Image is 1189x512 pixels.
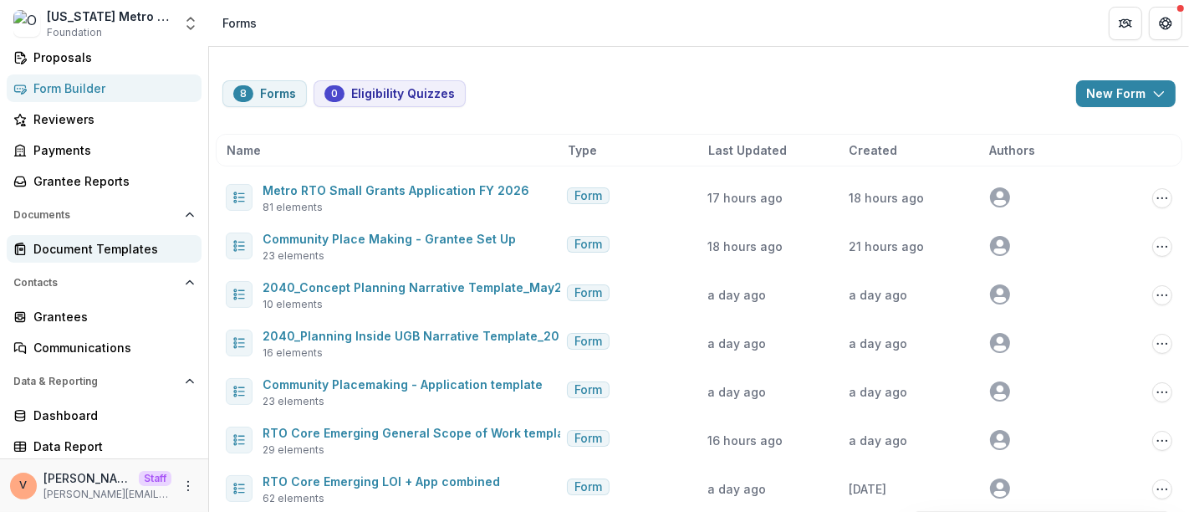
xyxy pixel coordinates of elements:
button: Eligibility Quizzes [314,80,466,107]
svg: avatar [990,284,1010,305]
span: Form [574,286,602,300]
button: New Form [1076,80,1176,107]
button: Partners [1109,7,1142,40]
button: Options [1152,431,1172,451]
span: Form [574,335,602,349]
a: Metro RTO Small Grants Application FY 2026 [263,183,529,197]
a: Data Report [7,433,202,460]
div: Grantee Reports [33,172,188,190]
p: [PERSON_NAME][EMAIL_ADDRESS][DOMAIN_NAME] [43,487,171,502]
div: Form Builder [33,79,188,97]
a: Community Place Making - Grantee Set Up [263,232,516,246]
span: 18 hours ago [708,239,783,253]
a: RTO Core Emerging LOI + App combined [263,474,500,489]
span: 16 elements [263,346,323,361]
div: Payments [33,141,188,159]
svg: avatar [990,381,1010,402]
button: Open Data & Reporting [7,368,202,395]
a: Proposals [7,44,202,71]
a: Form Builder [7,74,202,102]
svg: avatar [990,333,1010,353]
a: Dashboard [7,402,202,429]
span: Form [574,383,602,397]
span: 10 elements [263,297,323,312]
span: Created [849,141,897,159]
span: Name [227,141,261,159]
span: a day ago [708,288,767,302]
button: Open Contacts [7,269,202,296]
span: 81 elements [263,200,323,215]
span: Form [574,432,602,446]
div: Proposals [33,49,188,66]
p: Staff [139,471,171,486]
button: Forms [222,80,307,107]
span: a day ago [849,433,907,448]
p: [PERSON_NAME] [43,469,132,487]
svg: avatar [990,479,1010,499]
a: Payments [7,136,202,164]
span: 0 [331,88,338,100]
span: [DATE] [849,482,886,496]
button: Options [1152,334,1172,354]
a: 2040_Concept Planning Narrative Template_May2024 [263,280,586,294]
button: Options [1152,479,1172,499]
span: Data & Reporting [13,376,178,387]
span: 8 [240,88,247,100]
span: 29 elements [263,443,324,458]
span: a day ago [708,385,767,399]
button: Get Help [1149,7,1182,40]
div: Grantees [33,308,188,325]
a: Grantees [7,303,202,330]
span: Form [574,189,602,203]
a: Community Placemaking - Application template [263,377,543,392]
span: Documents [13,209,178,221]
button: More [178,476,198,496]
a: RTO Core Emerging General Scope of Work template [263,426,576,440]
span: Foundation [47,25,102,40]
div: Document Templates [33,240,188,258]
span: a day ago [849,288,907,302]
nav: breadcrumb [216,11,263,35]
svg: avatar [990,430,1010,450]
img: Oregon Metro Planning Workflow Sandbox [13,10,40,37]
span: 23 elements [263,394,324,409]
div: Communications [33,339,188,356]
span: 62 elements [263,491,324,506]
span: a day ago [708,336,767,351]
a: Grantee Reports [7,167,202,195]
span: a day ago [849,385,907,399]
span: a day ago [708,482,767,496]
a: Reviewers [7,105,202,133]
div: [US_STATE] Metro Planning Workflow Sandbox [47,8,172,25]
span: 18 hours ago [849,191,924,205]
svg: avatar [990,187,1010,207]
span: 23 elements [263,248,324,264]
span: 16 hours ago [708,433,783,448]
button: Open entity switcher [179,7,202,40]
a: Document Templates [7,235,202,263]
div: Reviewers [33,110,188,128]
a: 2040_Planning Inside UGB Narrative Template_2025_FINAL [263,329,614,343]
div: Forms [222,14,257,32]
button: Options [1152,188,1172,208]
button: Open Documents [7,202,202,228]
span: 17 hours ago [708,191,783,205]
span: Last Updated [708,141,787,159]
button: Options [1152,382,1172,402]
div: Venkat [20,480,28,491]
span: Form [574,480,602,494]
button: Options [1152,285,1172,305]
span: Authors [989,141,1035,159]
span: Form [574,238,602,252]
svg: avatar [990,236,1010,256]
a: Communications [7,334,202,361]
span: a day ago [849,336,907,351]
span: Contacts [13,277,178,289]
div: Dashboard [33,407,188,424]
span: Type [568,141,597,159]
button: Options [1152,237,1172,257]
span: 21 hours ago [849,239,924,253]
div: Data Report [33,438,188,455]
